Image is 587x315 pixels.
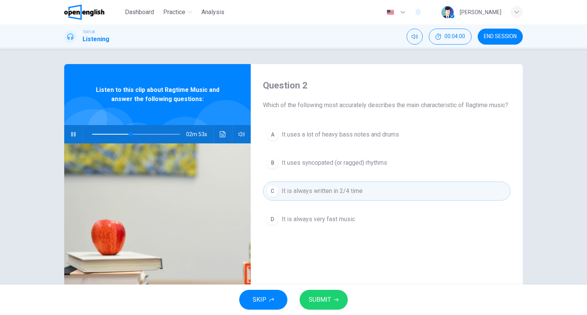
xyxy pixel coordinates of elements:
[444,34,465,40] span: 00:04:00
[407,29,423,45] div: Mute
[429,29,472,45] button: 00:04:00
[460,8,501,17] div: [PERSON_NAME]
[263,125,511,144] button: AIt uses a lot of heavy bass notes and drums
[266,213,279,225] div: D
[186,125,213,143] span: 02m 53s
[282,130,399,139] span: It uses a lot of heavy bass notes and drums
[263,101,511,110] span: Which of the following most accurately describes the main characteristic of Ragtime music?
[83,29,95,35] span: TOEFL®
[125,8,154,17] span: Dashboard
[441,6,454,18] img: Profile picture
[266,185,279,197] div: C
[64,5,104,20] img: OpenEnglish logo
[89,85,226,104] span: Listen to this clip about Ragtime Music and answer the following questions:
[122,5,157,19] button: Dashboard
[217,125,229,143] button: Click to see the audio transcription
[160,5,195,19] button: Practice
[263,79,511,92] h4: Question 2
[478,29,523,45] button: END SESSION
[198,5,227,19] button: Analysis
[239,290,287,310] button: SKIP
[263,153,511,172] button: BIt uses syncopated (or ragged) rhythms
[263,182,511,201] button: CIt is always written in 2/4 time
[263,210,511,229] button: DIt is always very fast music
[309,294,331,305] span: SUBMIT
[300,290,348,310] button: SUBMIT
[83,35,109,44] h1: Listening
[253,294,266,305] span: SKIP
[266,157,279,169] div: B
[282,215,355,224] span: It is always very fast music
[163,8,185,17] span: Practice
[282,186,363,196] span: It is always written in 2/4 time
[64,5,122,20] a: OpenEnglish logo
[386,10,395,15] img: en
[429,29,472,45] div: Hide
[484,34,517,40] span: END SESSION
[201,8,224,17] span: Analysis
[266,129,279,141] div: A
[282,158,387,167] span: It uses syncopated (or ragged) rhythms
